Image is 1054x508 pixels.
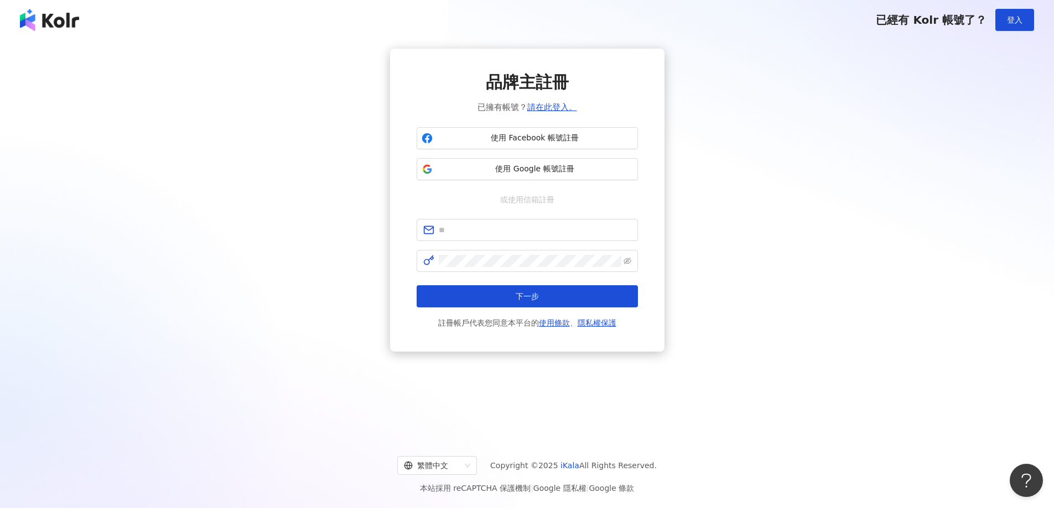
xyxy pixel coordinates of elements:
[417,127,638,149] button: 使用 Facebook 帳號註冊
[437,164,633,175] span: 使用 Google 帳號註冊
[876,13,986,27] span: 已經有 Kolr 帳號了？
[417,158,638,180] button: 使用 Google 帳號註冊
[20,9,79,31] img: logo
[486,71,569,94] span: 品牌主註冊
[516,292,539,301] span: 下一步
[490,459,657,472] span: Copyright © 2025 All Rights Reserved.
[531,484,533,493] span: |
[404,457,460,474] div: 繁體中文
[1007,15,1022,24] span: 登入
[417,285,638,307] button: 下一步
[533,484,586,493] a: Google 隱私權
[437,133,633,144] span: 使用 Facebook 帳號註冊
[995,9,1034,31] button: 登入
[589,484,634,493] a: Google 條款
[624,257,631,265] span: eye-invisible
[586,484,589,493] span: |
[560,461,579,470] a: iKala
[1010,464,1043,497] iframe: Help Scout Beacon - Open
[420,481,634,495] span: 本站採用 reCAPTCHA 保護機制
[438,316,616,329] span: 註冊帳戶代表您同意本平台的 、
[578,318,616,327] a: 隱私權保護
[477,101,577,114] span: 已擁有帳號？
[492,193,562,206] span: 或使用信箱註冊
[527,102,577,112] a: 請在此登入。
[539,318,570,327] a: 使用條款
